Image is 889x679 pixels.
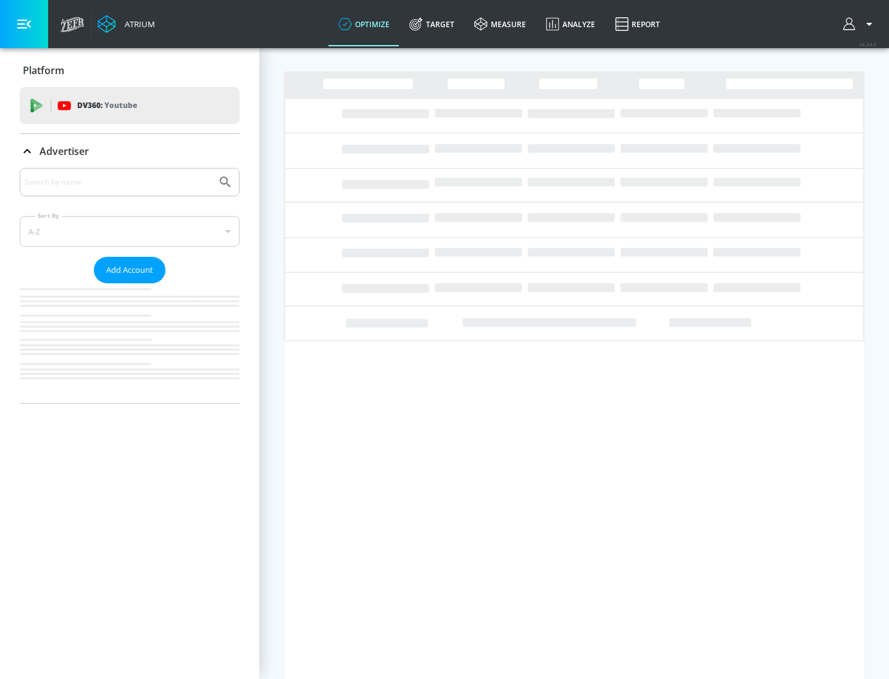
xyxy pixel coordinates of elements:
label: Sort By [35,212,62,220]
span: v 4.24.0 [859,41,877,48]
p: Advertiser [40,144,89,158]
div: A-Z [20,216,240,247]
a: Analyze [536,2,605,46]
div: Advertiser [20,134,240,169]
a: Report [605,2,670,46]
button: Add Account [94,257,165,283]
div: Platform [20,53,240,88]
p: Youtube [104,99,137,112]
input: Search by name [25,174,212,190]
div: Advertiser [20,168,240,403]
div: Atrium [120,19,155,30]
a: Atrium [98,15,155,33]
a: measure [464,2,536,46]
p: DV360: [77,99,137,112]
a: optimize [328,2,399,46]
div: DV360: Youtube [20,87,240,124]
span: Add Account [106,263,153,277]
p: Platform [23,64,64,77]
a: Target [399,2,464,46]
nav: list of Advertiser [20,283,240,403]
